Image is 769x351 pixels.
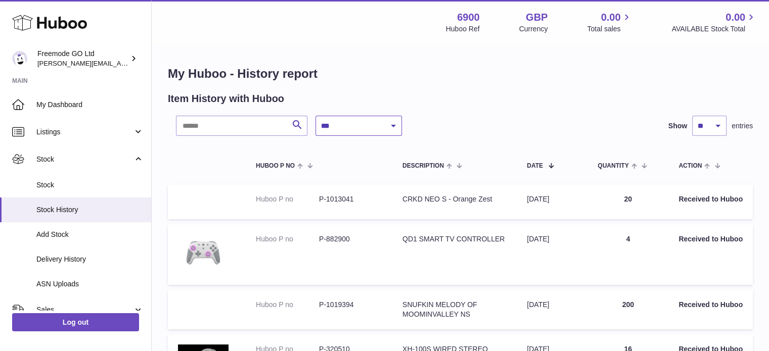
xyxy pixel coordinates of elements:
[37,59,203,67] span: [PERSON_NAME][EMAIL_ADDRESS][DOMAIN_NAME]
[587,24,632,34] span: Total sales
[12,51,27,66] img: lenka.smikniarova@gioteck.com
[256,194,319,204] dt: Huboo P no
[256,234,319,244] dt: Huboo P no
[256,300,319,310] dt: Huboo P no
[519,24,548,34] div: Currency
[36,305,133,315] span: Sales
[256,163,295,169] span: Huboo P no
[587,11,632,34] a: 0.00 Total sales
[36,230,144,239] span: Add Stock
[319,300,382,310] dd: P-1019394
[601,11,621,24] span: 0.00
[392,290,517,329] td: SNUFKIN MELODY OF MOOMINVALLEY NS
[671,24,757,34] span: AVAILABLE Stock Total
[36,127,133,137] span: Listings
[392,184,517,219] td: CRKD NEO S - Orange Zest
[726,11,745,24] span: 0.00
[678,163,702,169] span: Action
[678,300,743,309] strong: Received to Huboo
[678,235,743,243] strong: Received to Huboo
[732,121,753,131] span: entries
[668,121,687,131] label: Show
[446,24,480,34] div: Huboo Ref
[319,194,382,204] dd: P-1013041
[36,255,144,264] span: Delivery History
[12,313,139,331] a: Log out
[671,11,757,34] a: 0.00 AVAILABLE Stock Total
[587,184,668,219] td: 20
[178,234,229,272] img: 1697642306.png
[36,180,144,190] span: Stock
[36,100,144,110] span: My Dashboard
[526,11,548,24] strong: GBP
[587,224,668,285] td: 4
[168,92,284,106] h2: Item History with Huboo
[36,205,144,215] span: Stock History
[319,234,382,244] dd: P-882900
[598,163,628,169] span: Quantity
[402,163,444,169] span: Description
[517,290,587,329] td: [DATE]
[36,155,133,164] span: Stock
[37,49,128,68] div: Freemode GO Ltd
[457,11,480,24] strong: 6900
[587,290,668,329] td: 200
[392,224,517,285] td: QD1 SMART TV CONTROLLER
[527,163,543,169] span: Date
[168,66,753,82] h1: My Huboo - History report
[517,184,587,219] td: [DATE]
[678,195,743,203] strong: Received to Huboo
[36,279,144,289] span: ASN Uploads
[517,224,587,285] td: [DATE]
